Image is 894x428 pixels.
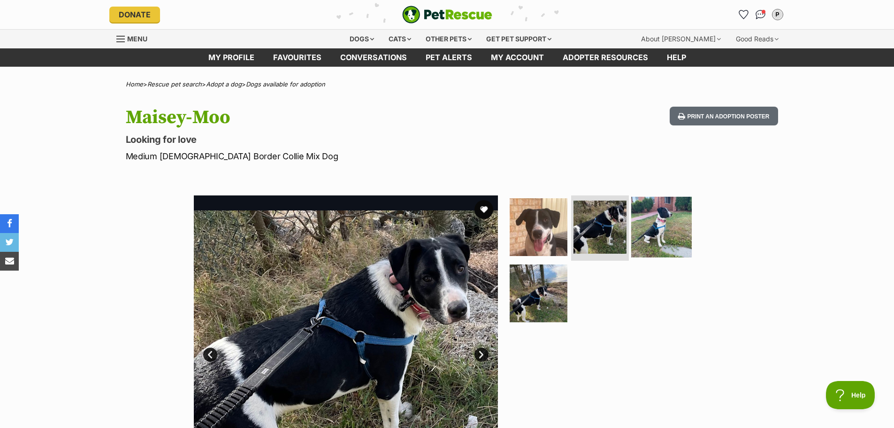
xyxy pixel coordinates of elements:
a: Prev [203,348,217,362]
a: Home [126,80,143,88]
a: My account [481,48,553,67]
button: favourite [474,200,493,219]
a: My profile [199,48,264,67]
a: Conversations [753,7,768,22]
a: Rescue pet search [147,80,202,88]
a: Pet alerts [416,48,481,67]
h1: Maisey-Moo [126,107,523,128]
img: logo-e224e6f780fb5917bec1dbf3a21bbac754714ae5b6737aabdf751b685950b380.svg [402,6,492,23]
a: Next [474,348,489,362]
iframe: Help Scout Beacon - Open [826,381,875,409]
div: Get pet support [480,30,558,48]
a: PetRescue [402,6,492,23]
a: conversations [331,48,416,67]
button: My account [770,7,785,22]
p: Medium [DEMOGRAPHIC_DATA] Border Collie Mix Dog [126,150,523,163]
div: About [PERSON_NAME] [634,30,727,48]
img: Photo of Maisey Moo [573,201,627,254]
ul: Account quick links [736,7,785,22]
div: Cats [382,30,418,48]
button: Print an adoption poster [670,107,778,126]
a: Menu [116,30,154,47]
img: Photo of Maisey Moo [631,196,692,257]
img: chat-41dd97257d64d25036548639549fe6c8038ab92f7586957e7f3b1b290dea8141.svg [756,10,765,19]
a: Adopter resources [553,48,657,67]
a: Adopt a dog [206,80,242,88]
a: Donate [109,7,160,23]
p: Looking for love [126,133,523,146]
div: > > > [102,81,792,88]
div: P [773,10,782,19]
div: Good Reads [729,30,785,48]
div: Other pets [419,30,478,48]
span: Menu [127,35,147,43]
img: Photo of Maisey Moo [510,198,567,256]
a: Dogs available for adoption [246,80,325,88]
a: Favourites [264,48,331,67]
div: Dogs [343,30,381,48]
a: Help [657,48,695,67]
img: Photo of Maisey Moo [510,265,567,322]
img: adc.png [335,0,341,7]
a: Favourites [736,7,751,22]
